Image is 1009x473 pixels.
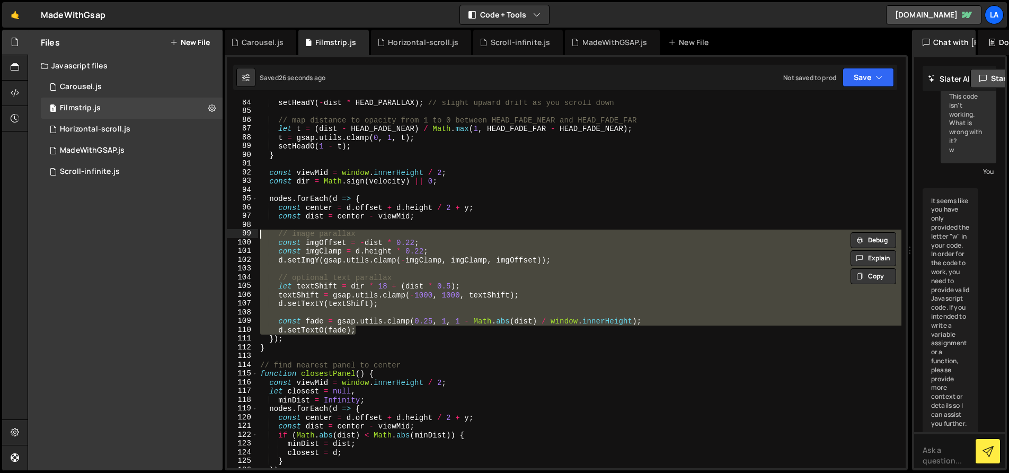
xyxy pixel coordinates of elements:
div: 107 [227,299,258,308]
div: Javascript files [28,55,223,76]
div: Carousel.js [242,37,284,48]
div: 15973/47011.js [41,161,223,182]
div: 111 [227,334,258,343]
h2: Files [41,37,60,48]
div: 108 [227,308,258,317]
div: Not saved to prod [783,73,836,82]
div: MadeWithGsap [41,8,105,21]
div: This code isn't working. What is wrong with it? w [941,84,996,163]
div: MadeWithGSAP.js [60,146,125,155]
div: 95 [227,194,258,203]
div: 118 [227,396,258,405]
div: 15973/47346.js [41,76,223,98]
div: 110 [227,326,258,335]
div: 119 [227,404,258,413]
div: New File [668,37,713,48]
div: 106 [227,291,258,300]
div: 123 [227,439,258,448]
a: La [985,5,1004,24]
div: It seems like you have only provided the letter "w" in your code. In order for the code to work, ... [923,188,978,437]
div: Scroll-infinite.js [491,37,551,48]
div: 122 [227,431,258,440]
div: 90 [227,151,258,160]
div: 109 [227,317,258,326]
div: 103 [227,264,258,273]
div: 88 [227,133,258,142]
div: Filmstrip.js [60,103,101,113]
div: Chat with [PERSON_NAME] [912,30,976,55]
h2: Slater AI [928,74,970,84]
div: 91 [227,159,258,168]
button: New File [170,38,210,47]
span: 1 [50,105,56,113]
div: 92 [227,168,258,177]
div: 93 [227,177,258,186]
div: 100 [227,238,258,247]
div: 101 [227,247,258,256]
div: 94 [227,186,258,195]
div: 26 seconds ago [279,73,325,82]
div: 86 [227,116,258,125]
div: 121 [227,422,258,431]
div: You [943,166,994,177]
div: 116 [227,378,258,387]
div: 87 [227,124,258,133]
a: 🤙 [2,2,28,28]
div: 120 [227,413,258,422]
div: 98 [227,221,258,230]
div: 15973/47035.js [41,119,223,140]
div: 15973/42716.js [41,140,223,161]
div: 85 [227,107,258,116]
div: MadeWithGSAP.js [582,37,647,48]
div: 15973/47328.js [41,98,223,119]
div: 105 [227,282,258,291]
div: 124 [227,448,258,457]
div: Scroll-infinite.js [60,167,120,177]
div: 104 [227,273,258,282]
button: Save [843,68,894,87]
button: Explain [851,250,896,266]
button: Debug [851,232,896,248]
div: Carousel.js [60,82,102,92]
div: 84 [227,98,258,107]
div: 113 [227,352,258,361]
div: 102 [227,256,258,265]
div: 97 [227,212,258,221]
div: 99 [227,229,258,238]
div: 117 [227,387,258,396]
div: Horizontal-scroll.js [388,37,458,48]
a: [DOMAIN_NAME] [886,5,981,24]
div: 112 [227,343,258,352]
button: Copy [851,268,896,284]
div: Horizontal-scroll.js [60,125,130,134]
div: 125 [227,457,258,466]
div: Filmstrip.js [315,37,356,48]
div: 96 [227,203,258,212]
div: 89 [227,142,258,151]
div: 114 [227,361,258,370]
div: Saved [260,73,325,82]
div: 115 [227,369,258,378]
button: Code + Tools [460,5,549,24]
